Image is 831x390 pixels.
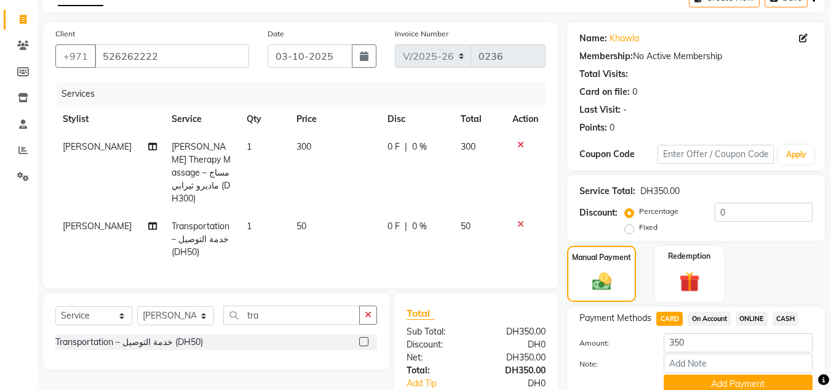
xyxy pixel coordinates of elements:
[656,312,683,326] span: CARD
[63,221,132,232] span: [PERSON_NAME]
[572,252,631,263] label: Manual Payment
[55,28,75,39] label: Client
[664,333,813,352] input: Amount
[579,86,630,99] div: Card on file:
[407,307,435,320] span: Total
[296,221,306,232] span: 50
[247,141,252,152] span: 1
[579,121,607,134] div: Points:
[461,221,471,232] span: 50
[579,148,657,161] div: Coupon Code
[268,28,284,39] label: Date
[395,28,448,39] label: Invoice Number
[164,105,239,133] th: Service
[586,270,618,293] img: _cash.svg
[397,364,476,377] div: Total:
[95,44,249,68] input: Search by Name/Mobile/Email/Code
[55,44,96,68] button: +971
[610,121,614,134] div: 0
[668,251,710,262] label: Redemption
[476,338,555,351] div: DH0
[55,105,164,133] th: Stylist
[397,338,476,351] div: Discount:
[239,105,289,133] th: Qty
[570,338,654,349] label: Amount:
[640,185,680,198] div: DH350.00
[55,336,203,349] div: Transportation – خدمة التوصيل (DH50)
[779,145,814,164] button: Apply
[223,306,360,325] input: Search or Scan
[623,104,627,116] div: -
[461,141,475,152] span: 300
[632,86,637,99] div: 0
[453,105,506,133] th: Total
[579,206,618,219] div: Discount:
[579,32,607,45] div: Name:
[476,364,555,377] div: DH350.00
[579,50,633,63] div: Membership:
[397,351,476,364] div: Net:
[405,220,407,233] span: |
[63,141,132,152] span: [PERSON_NAME]
[610,32,639,45] a: Khawla
[247,221,252,232] span: 1
[658,145,774,164] input: Enter Offer / Coupon Code
[579,68,628,81] div: Total Visits:
[380,105,453,133] th: Disc
[579,185,635,198] div: Service Total:
[57,83,555,105] div: Services
[405,140,407,153] span: |
[172,141,231,204] span: [PERSON_NAME] Therapy Massage – مساج ماديرو ثيرابي (DH300)
[639,206,678,217] label: Percentage
[579,312,651,325] span: Payment Methods
[397,325,476,338] div: Sub Total:
[412,140,427,153] span: 0 %
[296,141,311,152] span: 300
[688,312,731,326] span: On Account
[172,221,229,258] span: Transportation – خدمة التوصيل (DH50)
[664,354,813,373] input: Add Note
[289,105,380,133] th: Price
[388,140,400,153] span: 0 F
[570,359,654,370] label: Note:
[736,312,768,326] span: ONLINE
[579,50,813,63] div: No Active Membership
[505,105,546,133] th: Action
[388,220,400,233] span: 0 F
[476,325,555,338] div: DH350.00
[412,220,427,233] span: 0 %
[490,377,555,390] div: DH0
[639,222,658,233] label: Fixed
[397,377,489,390] a: Add Tip
[476,351,555,364] div: DH350.00
[673,269,706,295] img: _gift.svg
[579,104,621,116] div: Last Visit:
[773,312,799,326] span: CASH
